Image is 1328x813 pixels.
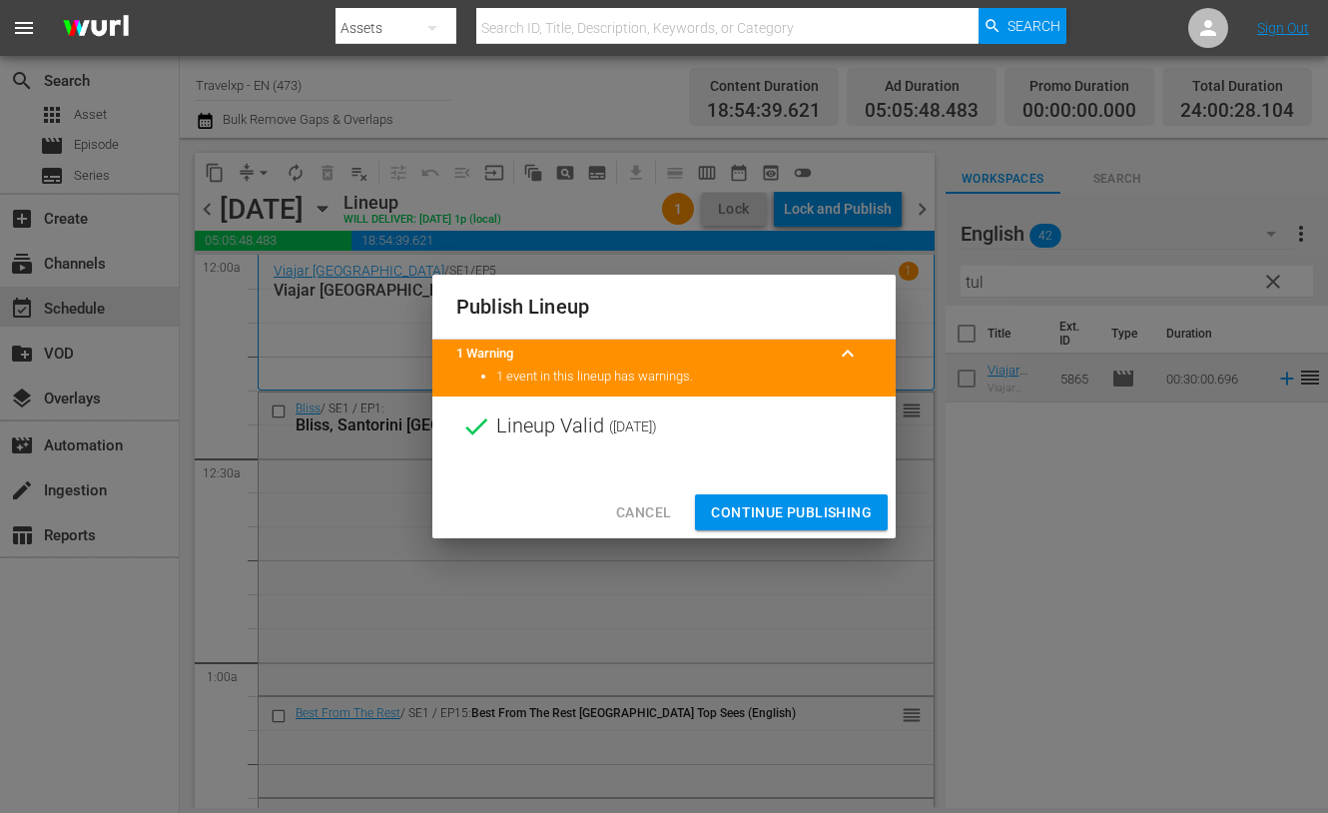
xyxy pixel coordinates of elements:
button: Cancel [600,494,687,531]
span: Continue Publishing [711,500,872,525]
title: 1 Warning [456,345,824,364]
span: menu [12,16,36,40]
div: Lineup Valid [432,397,896,456]
button: Continue Publishing [695,494,888,531]
span: keyboard_arrow_up [836,342,860,366]
span: Cancel [616,500,671,525]
button: keyboard_arrow_up [824,330,872,378]
li: 1 event in this lineup has warnings. [496,368,872,387]
a: Sign Out [1257,20,1309,36]
span: Search [1007,8,1060,44]
img: ans4CAIJ8jUAAAAAAAAAAAAAAAAAAAAAAAAgQb4GAAAAAAAAAAAAAAAAAAAAAAAAJMjXAAAAAAAAAAAAAAAAAAAAAAAAgAT5G... [48,5,144,52]
span: ( [DATE] ) [609,411,657,441]
h2: Publish Lineup [456,291,872,323]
